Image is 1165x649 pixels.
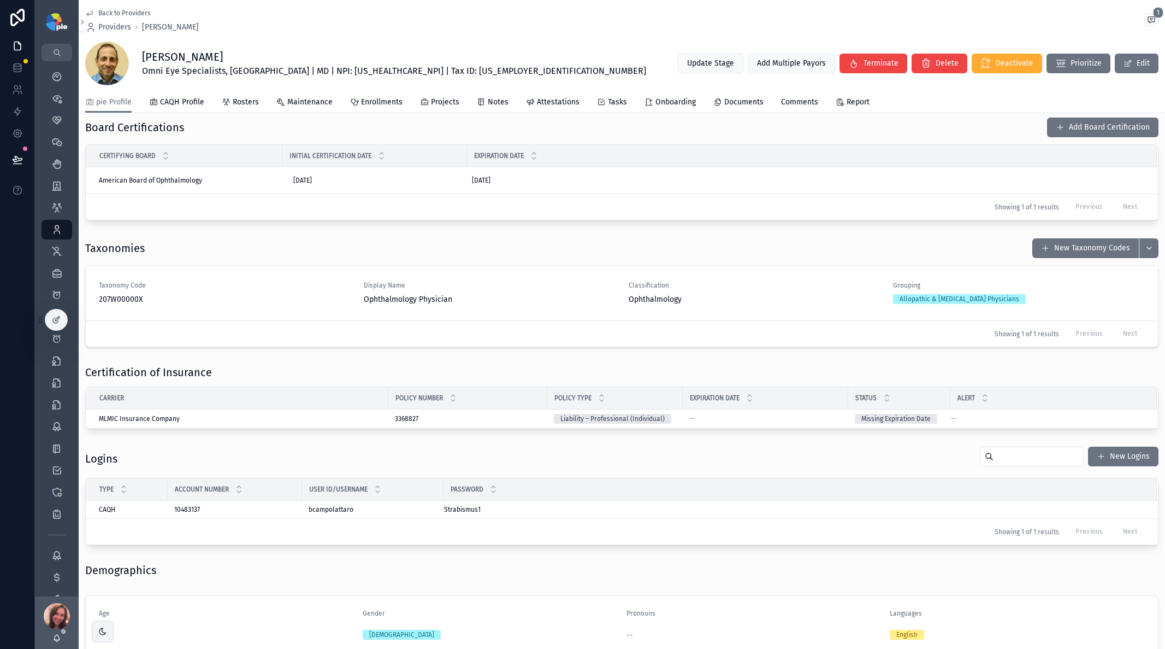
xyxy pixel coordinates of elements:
a: Taxonomy Code207W00000XDisplay NameOphthalmology PhysicianClassificationOphthalmologyGroupingAllo... [86,266,1158,320]
span: Onboarding [655,97,696,108]
span: Initial Certification Date [289,151,371,160]
span: Certifying Board [99,151,156,160]
span: User ID/Username [309,485,368,494]
a: [DATE] [289,172,460,189]
button: New Taxonomy Codes [1032,238,1139,258]
a: Liability – Professional (Individual) [554,414,676,424]
span: Showing 1 of 1 results [995,203,1059,212]
span: Alert [957,394,975,402]
button: Update Stage [678,54,743,73]
span: Maintenance [287,97,333,108]
span: Rosters [233,97,259,108]
span: Attestations [537,97,579,108]
h1: Demographics [85,563,156,578]
span: Enrollments [361,97,403,108]
span: Showing 1 of 1 results [995,528,1059,536]
a: Projects [420,92,459,114]
span: Showing 1 of 1 results [995,330,1059,338]
a: Onboarding [644,92,696,114]
span: Classification [629,281,880,290]
span: -- [951,414,956,423]
a: bcampolattaro [309,505,437,514]
span: Comments [781,97,818,108]
button: 1 [1144,14,1158,28]
span: Languages [890,610,922,617]
span: Expiration Date [474,151,524,160]
div: Liability – Professional (Individual) [560,414,665,424]
button: Terminate [839,54,907,73]
span: Age [99,610,110,617]
span: Strabismus1 [444,505,481,514]
a: [PERSON_NAME] [142,22,199,33]
div: [DEMOGRAPHIC_DATA] [369,630,434,640]
span: CAQH [99,505,115,514]
a: Missing Expiration Date [855,414,944,424]
span: [DATE] [472,176,490,185]
a: Documents [713,92,764,114]
span: Documents [724,97,764,108]
span: Notes [488,97,508,108]
span: Pronouns [626,610,655,617]
button: Add Multiple Payors [748,54,835,73]
h1: Taxonomies [85,241,145,256]
span: CAQH Profile [160,97,204,108]
span: 1 [1153,7,1163,18]
h1: Certification of Insurance [85,365,212,380]
span: Update Stage [687,58,734,69]
span: Providers [98,22,131,33]
span: Display Name [364,281,616,290]
span: Omni Eye Specialists, [GEOGRAPHIC_DATA] | MD | NPI: [US_HEALTHCARE_NPI] | Tax ID: [US_EMPLOYER_ID... [142,65,646,78]
span: Password [451,485,483,494]
a: 10483137 [174,505,295,514]
span: pie Profile [96,97,132,108]
div: Missing Expiration Date [861,414,931,424]
span: Policy Number [395,394,443,402]
button: New Logins [1088,447,1158,466]
a: pie Profile [85,92,132,113]
a: Strabismus1 [444,505,1144,514]
span: [DATE] [293,176,312,185]
button: Delete [912,54,967,73]
span: Ophthalmology Physician [364,294,616,305]
a: Rosters [222,92,259,114]
a: -- [689,414,842,423]
span: 207W00000X [99,294,351,305]
div: scrollable content [35,61,79,597]
div: Allopathic & [MEDICAL_DATA] Physicians [900,294,1019,304]
span: Back to Providers [98,9,151,17]
img: App logo [46,13,67,31]
span: 3368827 [395,414,418,423]
h1: Board Certifications [85,120,184,135]
span: Grouping [893,281,1145,290]
a: -- [951,414,1144,423]
span: Gender [363,610,385,617]
a: CAQH Profile [149,92,204,114]
a: CAQH [99,505,161,514]
a: [DATE] [468,172,1144,189]
a: Report [836,92,870,114]
h1: [PERSON_NAME] [142,49,646,65]
span: MLMIC Insurance Company [99,414,180,423]
span: Ophthalmology [629,294,880,305]
span: Report [847,97,870,108]
a: 3368827 [395,414,541,423]
span: Account Number [175,485,229,494]
span: Delete [936,58,959,69]
a: MLMIC Insurance Company [99,414,382,423]
span: American Board of Ophthalmology [99,176,202,185]
a: Comments [781,92,818,114]
a: Back to Providers [85,9,151,17]
span: -- [689,414,695,423]
span: Tasks [608,97,627,108]
button: Edit [1115,54,1158,73]
span: bcampolattaro [309,505,353,514]
a: American Board of Ophthalmology [99,176,276,185]
span: Projects [431,97,459,108]
span: Add Multiple Payors [757,58,826,69]
span: Type [99,485,114,494]
h1: Logins [85,451,117,466]
span: 10483137 [174,505,200,514]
